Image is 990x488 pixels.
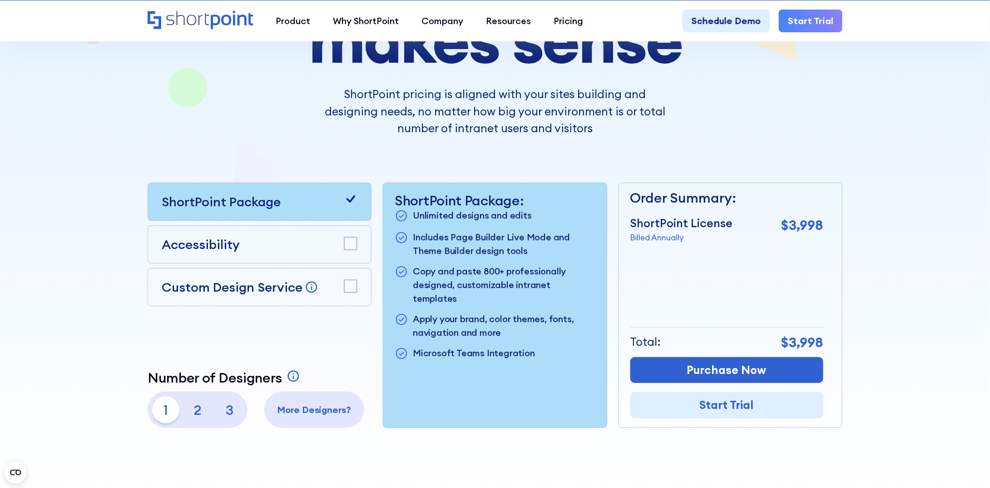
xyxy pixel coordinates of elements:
div: Company [422,14,464,28]
p: Accessibility [162,235,240,254]
a: Why ShortPoint [322,10,411,32]
p: Order Summary: [630,188,823,208]
a: Schedule Demo [683,10,770,32]
p: Total: [630,334,661,351]
p: Includes Page Builder Live Mode and Theme Builder design tools [413,230,595,258]
p: Billed Annually [630,232,733,244]
a: Purchase Now [630,357,823,383]
a: Resources [475,10,543,32]
p: Apply your brand, color themes, fonts, navigation and more [413,312,595,339]
p: Copy and paste 800+ professionally designed, customizable intranet templates [413,264,595,305]
a: Pricing [543,10,595,32]
p: ShortPoint pricing is aligned with your sites building and designing needs, no matter how big you... [325,86,665,137]
a: Start Trial [630,392,823,418]
a: Number of Designers [148,369,302,386]
p: 2 [184,396,211,423]
a: Home [148,11,253,30]
a: Company [411,10,475,32]
p: ShortPoint Package [162,192,281,211]
p: 3 [216,396,243,423]
p: More Designers? [269,403,360,417]
a: Product [265,10,322,32]
p: ShortPoint License [630,215,733,232]
p: $3,998 [782,332,823,353]
p: $3,998 [782,215,823,235]
div: Product [276,14,311,28]
button: Open CMP widget [5,462,26,483]
p: Microsoft Teams Integration [413,346,535,361]
p: Number of Designers [148,369,282,386]
div: Pricing [554,14,584,28]
p: Unlimited designs and edits [413,209,532,224]
div: Resources [486,14,531,28]
a: Start Trial [779,10,842,32]
p: Custom Design Service [162,279,302,295]
p: ShortPoint Package: [395,192,595,209]
iframe: Chat Widget [945,444,990,488]
div: Why ShortPoint [333,14,399,28]
p: 1 [152,396,179,423]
